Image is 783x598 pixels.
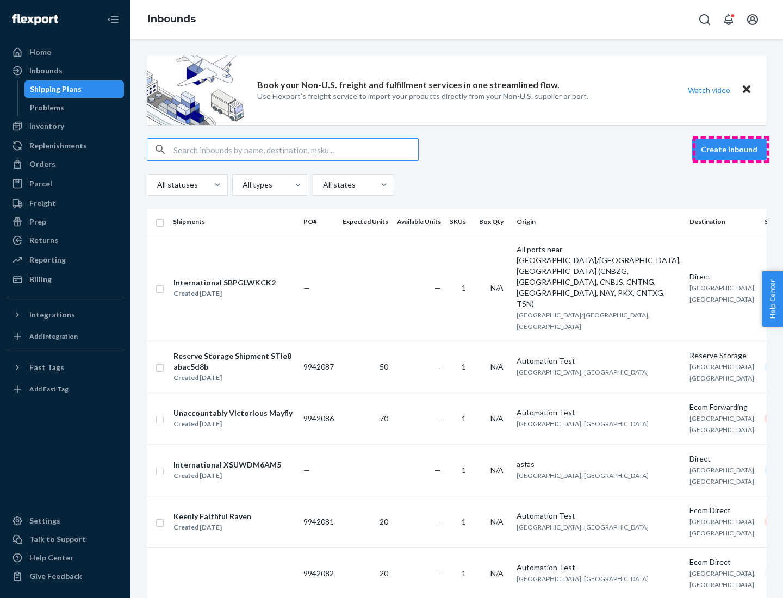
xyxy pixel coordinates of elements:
[490,465,504,475] span: N/A
[173,288,276,299] div: Created [DATE]
[517,523,649,531] span: [GEOGRAPHIC_DATA], [GEOGRAPHIC_DATA]
[29,332,78,341] div: Add Integration
[462,283,466,292] span: 1
[517,311,650,331] span: [GEOGRAPHIC_DATA]/[GEOGRAPHIC_DATA], [GEOGRAPHIC_DATA]
[462,362,466,371] span: 1
[24,80,125,98] a: Shipping Plans
[148,13,196,25] a: Inbounds
[29,254,66,265] div: Reporting
[739,82,754,98] button: Close
[29,534,86,545] div: Talk to Support
[689,271,756,282] div: Direct
[490,517,504,526] span: N/A
[681,82,737,98] button: Watch video
[517,368,649,376] span: [GEOGRAPHIC_DATA], [GEOGRAPHIC_DATA]
[434,569,441,578] span: —
[685,209,760,235] th: Destination
[29,65,63,76] div: Inbounds
[303,283,310,292] span: —
[7,137,124,154] a: Replenishments
[29,121,64,132] div: Inventory
[29,216,46,227] div: Prep
[475,209,512,235] th: Box Qty
[7,213,124,231] a: Prep
[434,414,441,423] span: —
[742,9,763,30] button: Open account menu
[517,562,681,573] div: Automation Test
[689,414,756,434] span: [GEOGRAPHIC_DATA], [GEOGRAPHIC_DATA]
[689,569,756,589] span: [GEOGRAPHIC_DATA], [GEOGRAPHIC_DATA]
[517,356,681,366] div: Automation Test
[299,209,338,235] th: PO#
[689,284,756,303] span: [GEOGRAPHIC_DATA], [GEOGRAPHIC_DATA]
[462,465,466,475] span: 1
[7,512,124,530] a: Settings
[689,505,756,516] div: Ecom Direct
[29,178,52,189] div: Parcel
[173,139,418,160] input: Search inbounds by name, destination, msku...
[29,309,75,320] div: Integrations
[517,575,649,583] span: [GEOGRAPHIC_DATA], [GEOGRAPHIC_DATA]
[29,235,58,246] div: Returns
[762,271,783,327] button: Help Center
[12,14,58,25] img: Flexport logo
[462,517,466,526] span: 1
[29,552,73,563] div: Help Center
[299,393,338,444] td: 9942086
[689,363,756,382] span: [GEOGRAPHIC_DATA], [GEOGRAPHIC_DATA]
[102,9,124,30] button: Close Navigation
[7,381,124,398] a: Add Fast Tag
[380,362,388,371] span: 50
[7,251,124,269] a: Reporting
[689,557,756,568] div: Ecom Direct
[7,43,124,61] a: Home
[517,459,681,470] div: asfas
[29,362,64,373] div: Fast Tags
[445,209,475,235] th: SKUs
[517,471,649,479] span: [GEOGRAPHIC_DATA], [GEOGRAPHIC_DATA]
[692,139,767,160] button: Create inbound
[694,9,716,30] button: Open Search Box
[30,84,82,95] div: Shipping Plans
[299,496,338,547] td: 9942081
[173,351,294,372] div: Reserve Storage Shipment STIe8abac5d8b
[7,568,124,585] button: Give Feedback
[434,362,441,371] span: —
[29,140,87,151] div: Replenishments
[299,341,338,393] td: 9942087
[7,62,124,79] a: Inbounds
[257,91,588,102] p: Use Flexport’s freight service to import your products directly from your Non-U.S. supplier or port.
[173,459,281,470] div: International XSUWDM6AM5
[490,283,504,292] span: N/A
[29,571,82,582] div: Give Feedback
[517,420,649,428] span: [GEOGRAPHIC_DATA], [GEOGRAPHIC_DATA]
[29,159,55,170] div: Orders
[30,102,64,113] div: Problems
[393,209,445,235] th: Available Units
[380,569,388,578] span: 20
[173,470,281,481] div: Created [DATE]
[139,4,204,35] ol: breadcrumbs
[7,306,124,323] button: Integrations
[29,274,52,285] div: Billing
[173,419,293,429] div: Created [DATE]
[380,517,388,526] span: 20
[7,531,124,548] a: Talk to Support
[434,465,441,475] span: —
[689,466,756,485] span: [GEOGRAPHIC_DATA], [GEOGRAPHIC_DATA]
[380,414,388,423] span: 70
[7,155,124,173] a: Orders
[7,175,124,192] a: Parcel
[7,271,124,288] a: Billing
[322,179,323,190] input: All states
[7,549,124,566] a: Help Center
[517,244,681,309] div: All ports near [GEOGRAPHIC_DATA]/[GEOGRAPHIC_DATA], [GEOGRAPHIC_DATA] (CNBZG, [GEOGRAPHIC_DATA], ...
[29,384,69,394] div: Add Fast Tag
[24,99,125,116] a: Problems
[338,209,393,235] th: Expected Units
[7,117,124,135] a: Inventory
[517,510,681,521] div: Automation Test
[29,515,60,526] div: Settings
[689,453,756,464] div: Direct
